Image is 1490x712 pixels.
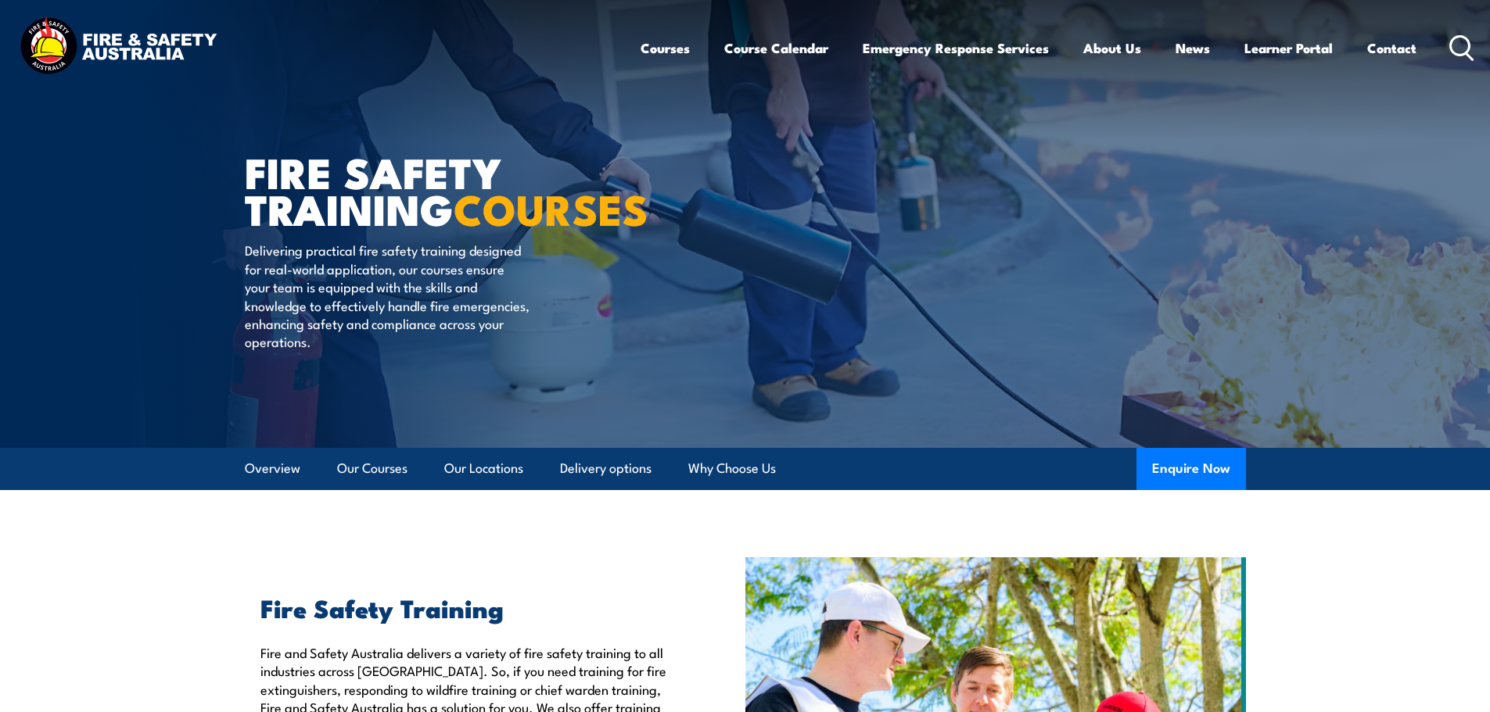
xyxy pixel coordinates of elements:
[245,448,300,489] a: Overview
[454,175,648,240] strong: COURSES
[560,448,652,489] a: Delivery options
[245,241,530,350] p: Delivering practical fire safety training designed for real-world application, our courses ensure...
[641,27,690,69] a: Courses
[1244,27,1333,69] a: Learner Portal
[1367,27,1416,69] a: Contact
[1176,27,1210,69] a: News
[245,153,631,226] h1: FIRE SAFETY TRAINING
[1136,448,1246,490] button: Enquire Now
[337,448,408,489] a: Our Courses
[260,596,673,618] h2: Fire Safety Training
[688,448,776,489] a: Why Choose Us
[724,27,828,69] a: Course Calendar
[444,448,523,489] a: Our Locations
[863,27,1049,69] a: Emergency Response Services
[1083,27,1141,69] a: About Us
